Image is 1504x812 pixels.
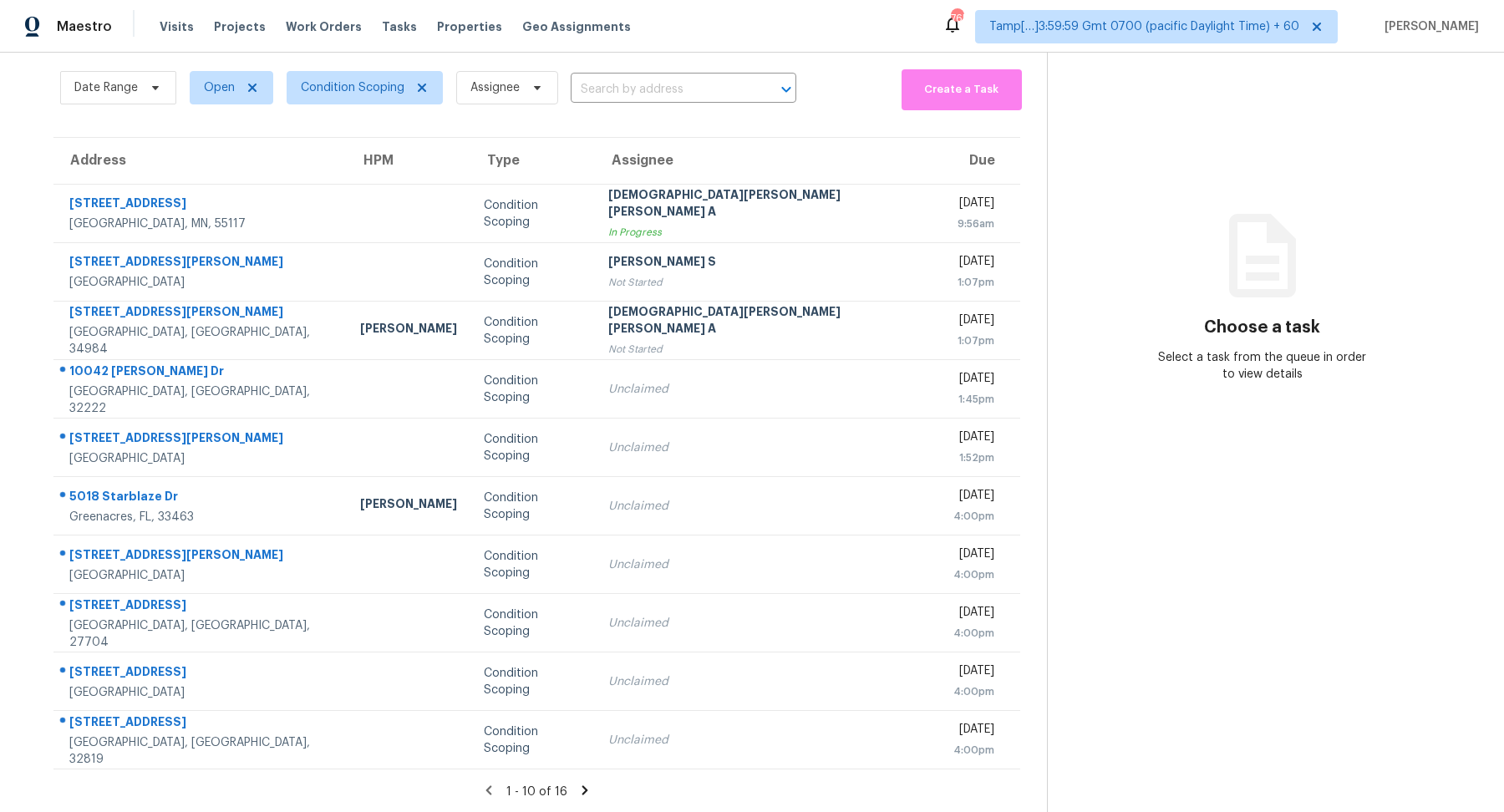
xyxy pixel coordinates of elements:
[69,324,333,358] div: [GEOGRAPHIC_DATA], [GEOGRAPHIC_DATA], 34984
[484,606,582,640] div: Condition Scoping
[69,617,333,651] div: [GEOGRAPHIC_DATA], [GEOGRAPHIC_DATA], 27704
[360,320,457,341] div: [PERSON_NAME]
[953,449,994,466] div: 1:52pm
[910,80,1014,99] span: Create a Task
[301,79,404,96] span: Condition Scoping
[484,373,582,406] div: Condition Scoping
[953,508,994,525] div: 4:00pm
[69,488,333,509] div: 5018 Starblaze Dr
[69,663,333,684] div: [STREET_ADDRESS]
[204,79,235,96] span: Open
[953,370,994,391] div: [DATE]
[470,79,520,96] span: Assignee
[608,556,927,573] div: Unclaimed
[1204,319,1320,336] h3: Choose a task
[360,495,457,516] div: [PERSON_NAME]
[953,195,994,216] div: [DATE]
[69,216,333,232] div: [GEOGRAPHIC_DATA], MN, 55117
[57,18,112,35] span: Maestro
[214,18,266,35] span: Projects
[382,21,417,33] span: Tasks
[69,383,333,417] div: [GEOGRAPHIC_DATA], [GEOGRAPHIC_DATA], 32222
[69,734,333,768] div: [GEOGRAPHIC_DATA], [GEOGRAPHIC_DATA], 32819
[608,253,927,274] div: [PERSON_NAME] S
[608,224,927,241] div: In Progress
[69,684,333,701] div: [GEOGRAPHIC_DATA]
[484,197,582,231] div: Condition Scoping
[953,662,994,683] div: [DATE]
[953,546,994,566] div: [DATE]
[286,18,362,35] span: Work Orders
[53,138,347,185] th: Address
[522,18,631,35] span: Geo Assignments
[608,439,927,456] div: Unclaimed
[953,391,994,408] div: 1:45pm
[608,498,927,515] div: Unclaimed
[484,723,582,757] div: Condition Scoping
[953,742,994,759] div: 4:00pm
[571,77,749,103] input: Search by address
[953,625,994,642] div: 4:00pm
[484,256,582,289] div: Condition Scoping
[775,78,798,101] button: Open
[506,786,567,798] span: 1 - 10 of 16
[951,10,963,27] div: 765
[69,303,333,324] div: [STREET_ADDRESS][PERSON_NAME]
[953,312,994,332] div: [DATE]
[953,721,994,742] div: [DATE]
[608,303,927,341] div: [DEMOGRAPHIC_DATA][PERSON_NAME] [PERSON_NAME] A
[608,615,927,632] div: Unclaimed
[953,604,994,625] div: [DATE]
[69,195,333,216] div: [STREET_ADDRESS]
[953,274,994,291] div: 1:07pm
[484,431,582,464] div: Condition Scoping
[953,253,994,274] div: [DATE]
[989,18,1299,35] span: Tamp[…]3:59:59 Gmt 0700 (pacific Daylight Time) + 60
[1155,349,1369,383] div: Select a task from the queue in order to view details
[69,274,333,291] div: [GEOGRAPHIC_DATA]
[1378,18,1479,35] span: [PERSON_NAME]
[69,509,333,525] div: Greenacres, FL, 33463
[608,186,927,224] div: [DEMOGRAPHIC_DATA][PERSON_NAME] [PERSON_NAME] A
[69,713,333,734] div: [STREET_ADDRESS]
[69,596,333,617] div: [STREET_ADDRESS]
[953,487,994,508] div: [DATE]
[608,673,927,690] div: Unclaimed
[160,18,194,35] span: Visits
[74,79,138,96] span: Date Range
[953,566,994,583] div: 4:00pm
[953,683,994,700] div: 4:00pm
[902,69,1022,110] button: Create a Task
[608,341,927,358] div: Not Started
[347,138,470,185] th: HPM
[484,490,582,523] div: Condition Scoping
[595,138,940,185] th: Assignee
[608,381,927,398] div: Unclaimed
[69,546,333,567] div: [STREET_ADDRESS][PERSON_NAME]
[69,450,333,467] div: [GEOGRAPHIC_DATA]
[437,18,502,35] span: Properties
[69,567,333,584] div: [GEOGRAPHIC_DATA]
[608,732,927,749] div: Unclaimed
[953,429,994,449] div: [DATE]
[484,665,582,698] div: Condition Scoping
[484,548,582,581] div: Condition Scoping
[484,314,582,348] div: Condition Scoping
[69,363,333,383] div: 10042 [PERSON_NAME] Dr
[470,138,595,185] th: Type
[608,274,927,291] div: Not Started
[69,253,333,274] div: [STREET_ADDRESS][PERSON_NAME]
[953,216,994,232] div: 9:56am
[953,332,994,349] div: 1:07pm
[940,138,1020,185] th: Due
[69,429,333,450] div: [STREET_ADDRESS][PERSON_NAME]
